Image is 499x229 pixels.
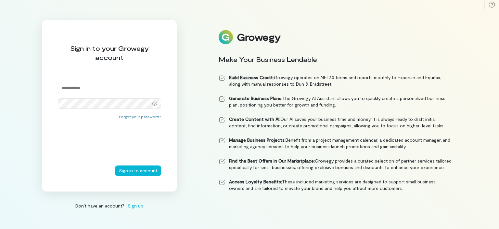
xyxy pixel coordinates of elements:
[219,74,452,87] li: Growegy operates on NET30 terms and reports monthly to Experian and Equifax, along with manual re...
[219,116,452,129] li: Our AI saves your business time and money. It is always ready to draft initial content, find info...
[219,30,233,44] img: Logo
[229,158,315,164] strong: Find the Best Offers in Our Marketplace:
[219,95,452,108] li: The Growegy AI Assistant allows you to quickly create a personalized business plan, positioning y...
[219,55,452,64] div: Make Your Business Lendable
[229,75,274,80] strong: Build Business Credit:
[229,95,282,101] strong: Generate Business Plans:
[229,137,286,143] strong: Manage Business Projects:
[128,202,143,209] span: Sign up
[229,179,282,184] strong: Access Loyalty Benefits:
[219,158,452,171] li: Growegy provides a curated selection of partner services tailored specifically for small business...
[219,137,452,150] li: Benefit from a project management calendar, a dedicated account manager, and marketing agency ser...
[119,114,161,119] button: Forgot your password?
[115,165,161,176] button: Sign in to account
[237,32,280,43] div: Growegy
[58,44,161,62] div: Sign in to your Growegy account
[42,202,177,209] div: Don’t have an account?
[219,179,452,192] li: These included marketing services are designed to support small business owners and are tailored ...
[229,116,280,122] strong: Create Content with AI:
